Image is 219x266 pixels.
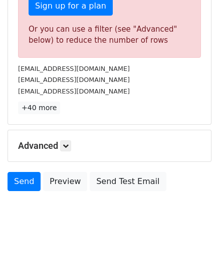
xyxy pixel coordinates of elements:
[90,172,166,191] a: Send Test Email
[8,172,41,191] a: Send
[169,218,219,266] iframe: Chat Widget
[18,76,130,83] small: [EMAIL_ADDRESS][DOMAIN_NAME]
[43,172,87,191] a: Preview
[18,140,201,151] h5: Advanced
[18,102,60,114] a: +40 more
[18,87,130,95] small: [EMAIL_ADDRESS][DOMAIN_NAME]
[29,24,190,46] div: Or you can use a filter (see "Advanced" below) to reduce the number of rows
[18,65,130,72] small: [EMAIL_ADDRESS][DOMAIN_NAME]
